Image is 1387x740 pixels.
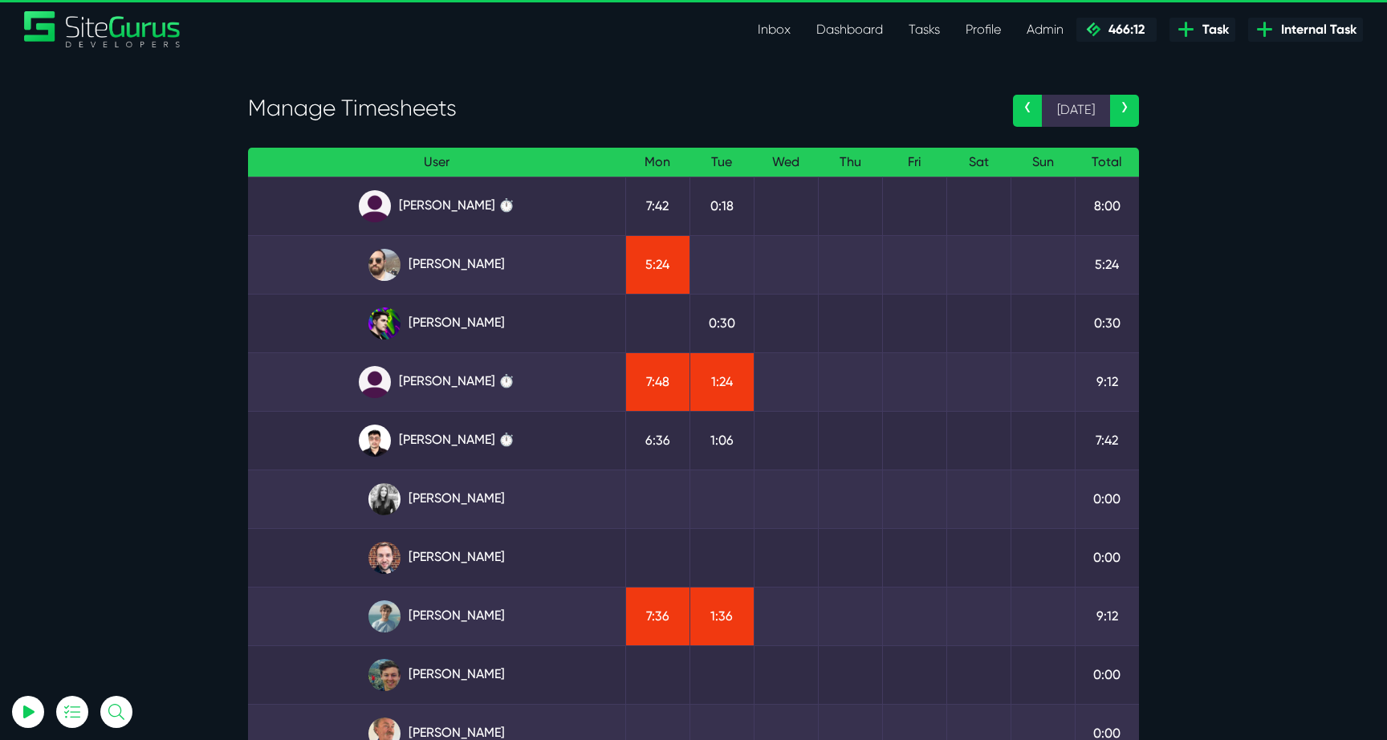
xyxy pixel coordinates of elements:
[689,587,754,645] td: 1:36
[248,148,625,177] th: User
[1275,20,1356,39] span: Internal Task
[368,659,401,691] img: esb8jb8dmrsykbqurfoz.jpg
[1075,645,1139,704] td: 0:00
[689,352,754,411] td: 1:24
[1110,95,1139,127] a: ›
[368,483,401,515] img: rgqpcqpgtbr9fmz9rxmm.jpg
[1169,18,1235,42] a: Task
[1075,148,1139,177] th: Total
[1196,20,1229,39] span: Task
[1075,587,1139,645] td: 9:12
[261,307,612,340] a: [PERSON_NAME]
[953,14,1014,46] a: Profile
[689,148,754,177] th: Tue
[689,177,754,235] td: 0:18
[1075,528,1139,587] td: 0:00
[754,148,818,177] th: Wed
[24,11,181,47] a: SiteGurus
[1076,18,1157,42] a: 466:12
[1248,18,1363,42] a: Internal Task
[1075,294,1139,352] td: 0:30
[625,411,689,470] td: 6:36
[1102,22,1145,37] span: 466:12
[1013,95,1042,127] a: ‹
[359,425,391,457] img: xv1kmavyemxtguplm5ir.png
[261,659,612,691] a: [PERSON_NAME]
[261,600,612,632] a: [PERSON_NAME]
[368,542,401,574] img: tfogtqcjwjterk6idyiu.jpg
[261,425,612,457] a: [PERSON_NAME] ⏱️
[1011,148,1075,177] th: Sun
[261,190,612,222] a: [PERSON_NAME] ⏱️
[896,14,953,46] a: Tasks
[625,352,689,411] td: 7:48
[625,177,689,235] td: 7:42
[803,14,896,46] a: Dashboard
[1075,470,1139,528] td: 0:00
[261,366,612,398] a: [PERSON_NAME] ⏱️
[625,148,689,177] th: Mon
[1075,411,1139,470] td: 7:42
[261,542,612,574] a: [PERSON_NAME]
[368,600,401,632] img: tkl4csrki1nqjgf0pb1z.png
[261,249,612,281] a: [PERSON_NAME]
[359,190,391,222] img: default_qrqg0b.png
[1014,14,1076,46] a: Admin
[882,148,946,177] th: Fri
[1075,352,1139,411] td: 9:12
[625,235,689,294] td: 5:24
[745,14,803,46] a: Inbox
[359,366,391,398] img: default_qrqg0b.png
[368,249,401,281] img: ublsy46zpoyz6muduycb.jpg
[368,307,401,340] img: rxuxidhawjjb44sgel4e.png
[1042,95,1110,127] span: [DATE]
[24,11,181,47] img: Sitegurus Logo
[1075,235,1139,294] td: 5:24
[818,148,882,177] th: Thu
[625,587,689,645] td: 7:36
[261,483,612,515] a: [PERSON_NAME]
[946,148,1011,177] th: Sat
[1075,177,1139,235] td: 8:00
[689,411,754,470] td: 1:06
[248,95,989,122] h3: Manage Timesheets
[689,294,754,352] td: 0:30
